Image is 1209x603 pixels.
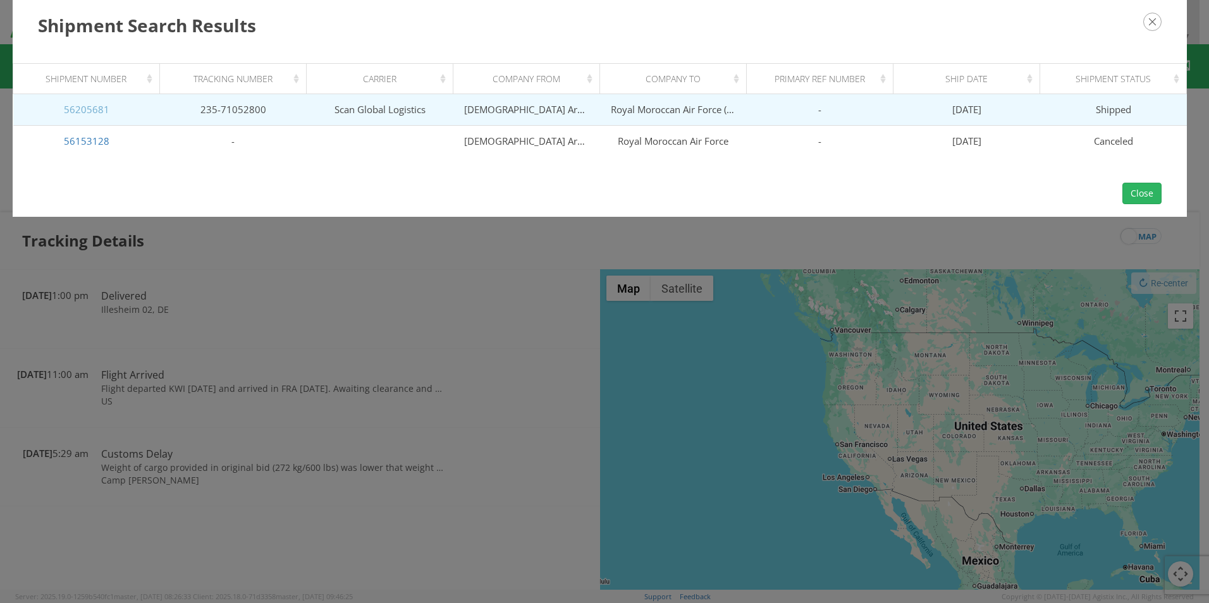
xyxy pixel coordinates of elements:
[1096,103,1131,116] span: Shipped
[600,126,747,157] td: Royal Moroccan Air Force
[758,73,890,85] div: Primary Ref Number
[1094,135,1133,147] span: Canceled
[453,126,600,157] td: [DEMOGRAPHIC_DATA] Army
[318,73,450,85] div: Carrier
[64,135,109,147] a: 56153128
[952,103,981,116] span: [DATE]
[952,135,981,147] span: [DATE]
[64,103,109,116] a: 56205681
[611,73,743,85] div: Company To
[160,126,307,157] td: -
[38,13,1162,38] h3: Shipment Search Results
[307,94,453,126] td: Scan Global Logistics
[1122,183,1162,204] button: Close
[25,73,156,85] div: Shipment Number
[465,73,596,85] div: Company From
[905,73,1036,85] div: Ship Date
[453,94,600,126] td: [DEMOGRAPHIC_DATA] Army
[747,126,893,157] td: -
[747,94,893,126] td: -
[1052,73,1183,85] div: Shipment Status
[160,94,307,126] td: 235-71052800
[600,94,747,126] td: Royal Moroccan Air Force (RMAF)
[171,73,303,85] div: Tracking Number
